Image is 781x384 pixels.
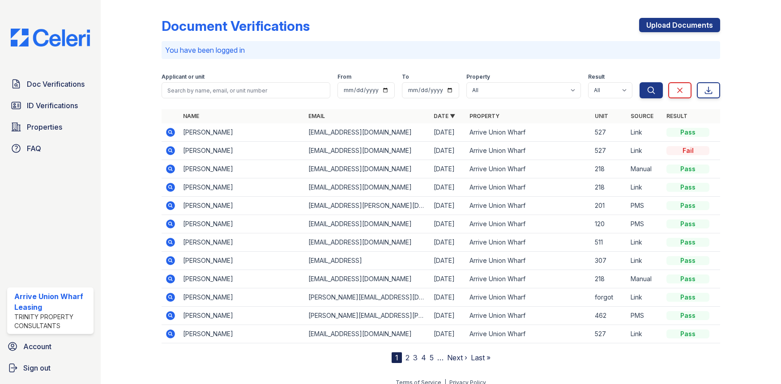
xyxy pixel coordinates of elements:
[466,142,591,160] td: Arrive Union Wharf
[27,100,78,111] span: ID Verifications
[27,143,41,154] span: FAQ
[591,123,627,142] td: 527
[466,160,591,178] td: Arrive Union Wharf
[4,338,97,355] a: Account
[179,288,305,307] td: [PERSON_NAME]
[430,307,466,325] td: [DATE]
[666,329,709,338] div: Pass
[305,197,430,215] td: [EMAIL_ADDRESS][PERSON_NAME][DOMAIN_NAME]
[591,288,627,307] td: forgot
[179,123,305,142] td: [PERSON_NAME]
[7,75,94,93] a: Doc Verifications
[305,270,430,288] td: [EMAIL_ADDRESS][DOMAIN_NAME]
[430,178,466,197] td: [DATE]
[430,142,466,160] td: [DATE]
[666,128,709,137] div: Pass
[413,353,418,362] a: 3
[179,325,305,343] td: [PERSON_NAME]
[627,307,663,325] td: PMS
[179,142,305,160] td: [PERSON_NAME]
[666,165,709,173] div: Pass
[434,113,455,119] a: Date ▼
[666,256,709,265] div: Pass
[305,142,430,160] td: [EMAIL_ADDRESS][DOMAIN_NAME]
[437,352,444,363] span: …
[631,113,653,119] a: Source
[591,160,627,178] td: 218
[179,307,305,325] td: [PERSON_NAME]
[430,252,466,270] td: [DATE]
[162,73,205,80] label: Applicant or unit
[27,79,85,89] span: Doc Verifications
[627,233,663,252] td: Link
[305,307,430,325] td: [PERSON_NAME][EMAIL_ADDRESS][PERSON_NAME][DOMAIN_NAME]
[466,270,591,288] td: Arrive Union Wharf
[179,270,305,288] td: [PERSON_NAME]
[305,233,430,252] td: [EMAIL_ADDRESS][DOMAIN_NAME]
[179,197,305,215] td: [PERSON_NAME]
[447,353,467,362] a: Next ›
[392,352,402,363] div: 1
[430,288,466,307] td: [DATE]
[595,113,608,119] a: Unit
[165,45,717,55] p: You have been logged in
[430,270,466,288] td: [DATE]
[466,197,591,215] td: Arrive Union Wharf
[666,311,709,320] div: Pass
[627,325,663,343] td: Link
[591,197,627,215] td: 201
[666,183,709,192] div: Pass
[430,353,434,362] a: 5
[430,197,466,215] td: [DATE]
[7,97,94,114] a: ID Verifications
[23,363,51,373] span: Sign out
[7,118,94,136] a: Properties
[591,215,627,233] td: 120
[430,215,466,233] td: [DATE]
[466,73,490,80] label: Property
[421,353,426,362] a: 4
[627,123,663,142] td: Link
[23,341,51,352] span: Account
[466,325,591,343] td: Arrive Union Wharf
[466,215,591,233] td: Arrive Union Wharf
[179,160,305,178] td: [PERSON_NAME]
[14,291,90,312] div: Arrive Union Wharf Leasing
[305,252,430,270] td: [EMAIL_ADDRESS]
[591,178,627,197] td: 218
[162,82,330,98] input: Search by name, email, or unit number
[666,238,709,247] div: Pass
[591,252,627,270] td: 307
[430,325,466,343] td: [DATE]
[430,160,466,178] td: [DATE]
[402,73,409,80] label: To
[639,18,720,32] a: Upload Documents
[337,73,351,80] label: From
[308,113,325,119] a: Email
[471,353,491,362] a: Last »
[466,178,591,197] td: Arrive Union Wharf
[627,288,663,307] td: Link
[305,215,430,233] td: [EMAIL_ADDRESS][DOMAIN_NAME]
[666,274,709,283] div: Pass
[666,219,709,228] div: Pass
[430,233,466,252] td: [DATE]
[591,325,627,343] td: 527
[466,307,591,325] td: Arrive Union Wharf
[7,139,94,157] a: FAQ
[591,270,627,288] td: 218
[4,359,97,377] a: Sign out
[305,160,430,178] td: [EMAIL_ADDRESS][DOMAIN_NAME]
[591,233,627,252] td: 511
[305,123,430,142] td: [EMAIL_ADDRESS][DOMAIN_NAME]
[430,123,466,142] td: [DATE]
[627,270,663,288] td: Manual
[183,113,199,119] a: Name
[591,307,627,325] td: 462
[627,160,663,178] td: Manual
[27,122,62,132] span: Properties
[179,178,305,197] td: [PERSON_NAME]
[466,123,591,142] td: Arrive Union Wharf
[179,252,305,270] td: [PERSON_NAME]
